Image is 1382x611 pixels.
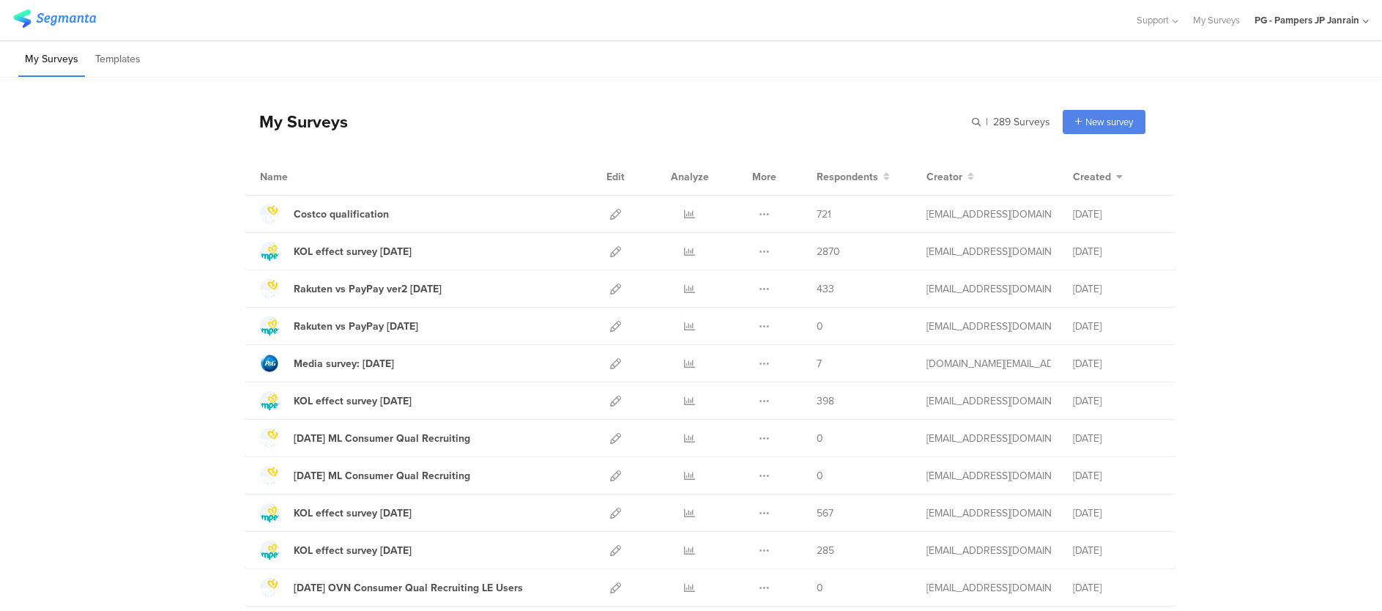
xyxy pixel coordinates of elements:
[260,242,412,261] a: KOL effect survey [DATE]
[294,356,394,371] div: Media survey: Sep'25
[926,393,1051,409] div: oki.y.2@pg.com
[260,279,442,298] a: Rakuten vs PayPay ver2 [DATE]
[260,466,470,485] a: [DATE] ML Consumer Qual Recruiting
[817,319,823,334] span: 0
[294,319,418,334] div: Rakuten vs PayPay Aug25
[18,42,85,77] li: My Surveys
[260,503,412,522] a: KOL effect survey [DATE]
[89,42,147,77] li: Templates
[13,10,96,28] img: segmanta logo
[260,391,412,410] a: KOL effect survey [DATE]
[294,207,389,222] div: Costco qualification
[260,316,418,336] a: Rakuten vs PayPay [DATE]
[926,543,1051,558] div: oki.y.2@pg.com
[1073,543,1161,558] div: [DATE]
[926,506,1051,521] div: saito.s.2@pg.com
[1073,356,1161,371] div: [DATE]
[993,114,1050,130] span: 289 Surveys
[817,207,831,222] span: 721
[294,580,523,596] div: Jun'25 OVN Consumer Qual Recruiting LE Users
[1073,468,1161,484] div: [DATE]
[926,281,1051,297] div: saito.s.2@pg.com
[294,468,470,484] div: Jul'25 ML Consumer Qual Recruiting
[817,543,834,558] span: 285
[817,169,890,185] button: Respondents
[294,543,412,558] div: KOL effect survey Jun 25
[1073,580,1161,596] div: [DATE]
[817,468,823,484] span: 0
[926,169,974,185] button: Creator
[926,207,1051,222] div: saito.s.2@pg.com
[817,393,834,409] span: 398
[926,319,1051,334] div: saito.s.2@pg.com
[260,354,394,373] a: Media survey: [DATE]
[1255,13,1359,27] div: PG - Pampers JP Janrain
[926,244,1051,259] div: oki.y.2@pg.com
[926,169,962,185] span: Creator
[817,244,840,259] span: 2870
[817,169,878,185] span: Respondents
[294,244,412,259] div: KOL effect survey Sep 25
[1073,319,1161,334] div: [DATE]
[1073,393,1161,409] div: [DATE]
[926,431,1051,446] div: oki.y.2@pg.com
[1137,13,1169,27] span: Support
[817,506,833,521] span: 567
[1073,244,1161,259] div: [DATE]
[260,578,523,597] a: [DATE] OVN Consumer Qual Recruiting LE Users
[1073,169,1123,185] button: Created
[984,114,990,130] span: |
[260,204,389,223] a: Costco qualification
[1073,281,1161,297] div: [DATE]
[260,429,470,448] a: [DATE] ML Consumer Qual Recruiting
[748,158,780,195] div: More
[1073,169,1111,185] span: Created
[1073,207,1161,222] div: [DATE]
[260,541,412,560] a: KOL effect survey [DATE]
[294,281,442,297] div: Rakuten vs PayPay ver2 Aug25
[926,580,1051,596] div: makimura.n@pg.com
[817,281,834,297] span: 433
[1085,115,1133,129] span: New survey
[817,580,823,596] span: 0
[294,506,412,521] div: KOL effect survey Jul 25
[260,169,348,185] div: Name
[600,158,631,195] div: Edit
[245,109,348,134] div: My Surveys
[817,356,822,371] span: 7
[1073,506,1161,521] div: [DATE]
[926,356,1051,371] div: pang.jp@pg.com
[294,431,470,446] div: Aug'25 ML Consumer Qual Recruiting
[817,431,823,446] span: 0
[668,158,712,195] div: Analyze
[294,393,412,409] div: KOL effect survey Aug 25
[1073,431,1161,446] div: [DATE]
[926,468,1051,484] div: makimura.n@pg.com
